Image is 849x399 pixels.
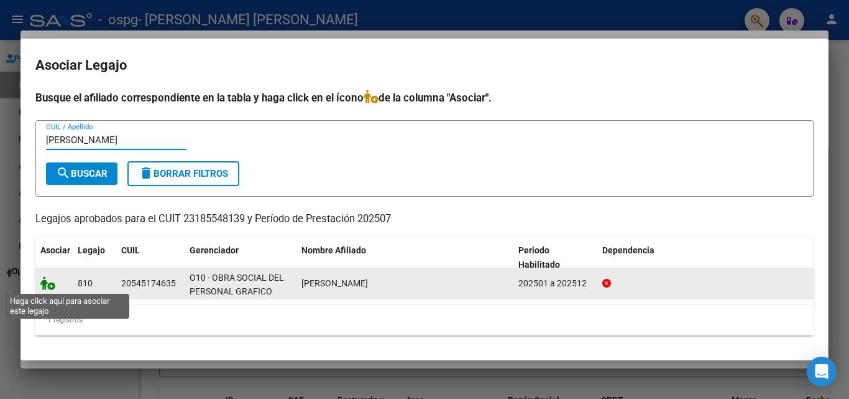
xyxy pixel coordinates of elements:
span: VALLEJOS MATEO BENJAMIN [301,278,368,288]
span: Buscar [56,168,108,179]
span: Asociar [40,245,70,255]
span: Gerenciador [190,245,239,255]
span: Nombre Afiliado [301,245,366,255]
span: Dependencia [602,245,654,255]
h2: Asociar Legajo [35,54,814,77]
span: CUIL [121,245,140,255]
datatable-header-cell: Nombre Afiliado [296,237,513,278]
div: 20545174635 [121,276,176,291]
div: 202501 a 202512 [518,276,592,291]
mat-icon: search [56,166,71,181]
button: Borrar Filtros [127,161,239,186]
datatable-header-cell: Periodo Habilitado [513,237,597,278]
span: Legajo [78,245,105,255]
div: 1 registros [35,304,814,336]
mat-icon: delete [139,166,154,181]
datatable-header-cell: CUIL [116,237,185,278]
span: Periodo Habilitado [518,245,560,270]
div: Open Intercom Messenger [807,357,837,387]
datatable-header-cell: Gerenciador [185,237,296,278]
span: 810 [78,278,93,288]
span: O10 - OBRA SOCIAL DEL PERSONAL GRAFICO [190,273,284,297]
datatable-header-cell: Asociar [35,237,73,278]
p: Legajos aprobados para el CUIT 23185548139 y Período de Prestación 202507 [35,212,814,227]
button: Buscar [46,162,117,185]
span: Borrar Filtros [139,168,228,179]
datatable-header-cell: Legajo [73,237,116,278]
h4: Busque el afiliado correspondiente en la tabla y haga click en el ícono de la columna "Asociar". [35,90,814,106]
datatable-header-cell: Dependencia [597,237,814,278]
